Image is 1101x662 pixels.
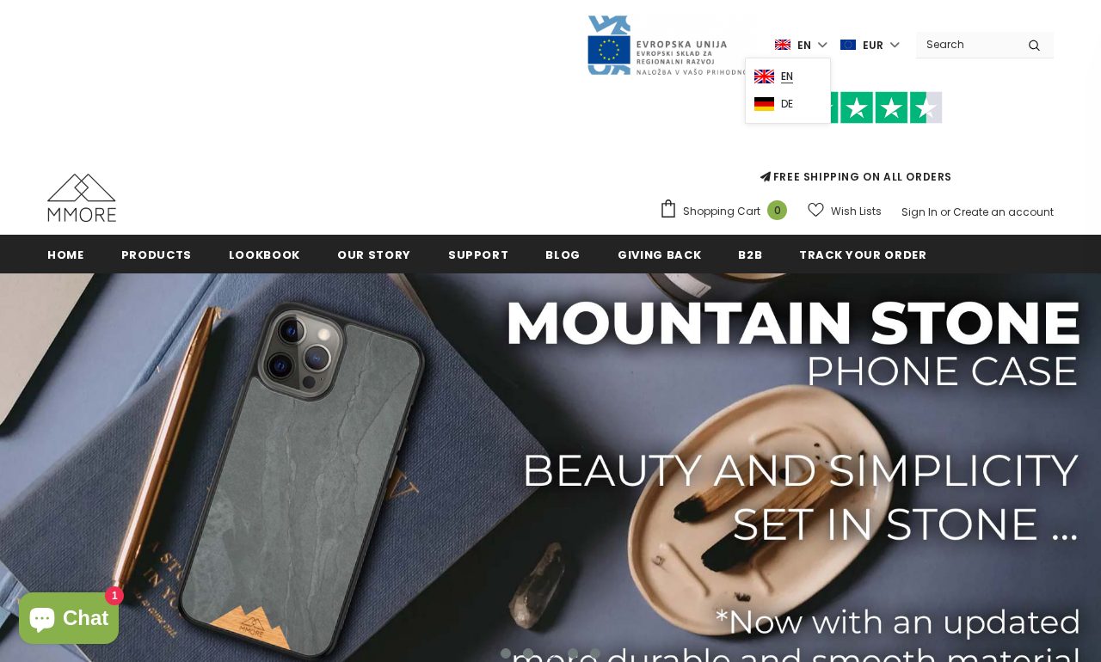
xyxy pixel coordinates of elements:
a: de [754,89,821,116]
a: Wish Lists [808,196,882,226]
span: Products [121,247,192,263]
span: en [781,70,793,83]
span: support [448,247,509,263]
span: Wish Lists [831,203,882,220]
span: Giving back [618,247,701,263]
button: 1 [501,648,511,659]
img: i-lang-2.png [754,97,774,111]
iframe: Customer reviews powered by Trustpilot [659,124,1054,169]
button: 3 [545,648,556,659]
button: 4 [568,648,578,659]
a: Lookbook [229,235,300,273]
span: FREE SHIPPING ON ALL ORDERS [659,99,1054,184]
a: Blog [545,235,581,273]
button: 2 [523,648,533,659]
a: Shopping Cart 0 [659,199,796,224]
inbox-online-store-chat: Shopify online store chat [14,592,124,648]
span: Lookbook [229,247,300,263]
span: en [797,37,811,54]
span: de [781,98,793,111]
a: Create an account [953,205,1054,219]
span: or [940,205,950,219]
input: Search Site [916,32,1015,57]
span: Blog [545,247,581,263]
a: B2B [738,235,762,273]
span: Home [47,247,84,263]
a: Home [47,235,84,273]
img: i-lang-1.png [775,38,790,52]
button: 5 [590,648,600,659]
img: i-lang-1.png [754,70,774,83]
span: B2B [738,247,762,263]
span: Our Story [337,247,411,263]
span: EUR [863,37,883,54]
a: Our Story [337,235,411,273]
a: en [754,61,821,89]
a: support [448,235,509,273]
span: Track your order [799,247,926,263]
img: Trust Pilot Stars [771,91,943,125]
a: Products [121,235,192,273]
a: Giving back [618,235,701,273]
a: Javni Razpis [586,37,758,52]
span: Shopping Cart [683,203,760,220]
a: Sign In [901,205,938,219]
a: Track your order [799,235,926,273]
span: 0 [767,200,787,220]
img: MMORE Cases [47,174,116,222]
img: Javni Razpis [586,14,758,77]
